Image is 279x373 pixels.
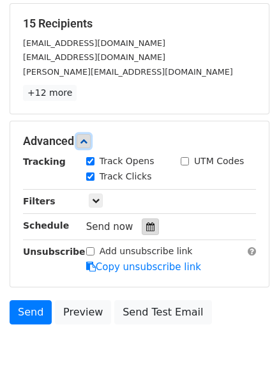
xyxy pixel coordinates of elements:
a: Copy unsubscribe link [86,261,201,273]
a: Preview [55,300,111,324]
strong: Unsubscribe [23,247,86,257]
small: [EMAIL_ADDRESS][DOMAIN_NAME] [23,38,165,48]
small: [EMAIL_ADDRESS][DOMAIN_NAME] [23,52,165,62]
strong: Filters [23,196,56,206]
a: Send Test Email [114,300,211,324]
a: Send [10,300,52,324]
span: Send now [86,221,133,232]
strong: Tracking [23,156,66,167]
small: [PERSON_NAME][EMAIL_ADDRESS][DOMAIN_NAME] [23,67,233,77]
h5: Advanced [23,134,256,148]
label: Track Opens [100,155,155,168]
label: Track Clicks [100,170,152,183]
iframe: Chat Widget [215,312,279,373]
a: +12 more [23,85,77,101]
strong: Schedule [23,220,69,231]
label: Add unsubscribe link [100,245,193,258]
label: UTM Codes [194,155,244,168]
h5: 15 Recipients [23,17,256,31]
